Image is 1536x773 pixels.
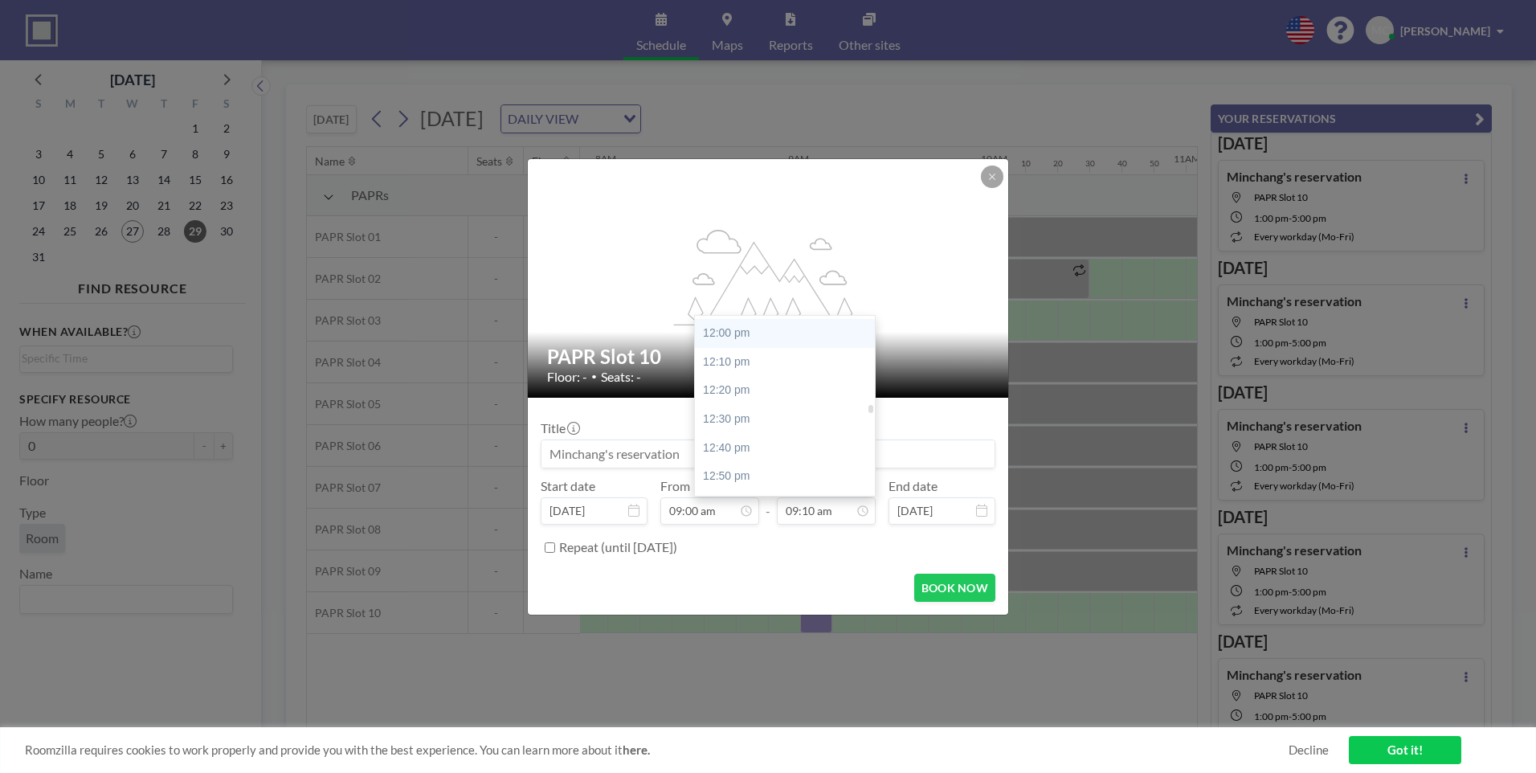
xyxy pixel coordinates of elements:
label: Repeat (until [DATE]) [559,539,677,555]
div: 12:30 pm [695,405,883,434]
span: • [591,370,597,382]
a: Decline [1289,742,1329,758]
a: here. [623,742,650,757]
button: BOOK NOW [914,574,995,602]
div: 12:00 pm [695,319,883,348]
label: End date [889,478,938,494]
div: 12:20 pm [695,376,883,405]
span: Floor: - [547,369,587,385]
label: From [660,478,690,494]
label: Title [541,420,578,436]
div: 12:40 pm [695,434,883,463]
span: Seats: - [601,369,641,385]
label: Start date [541,478,595,494]
input: Minchang's reservation [541,440,995,468]
div: 12:10 pm [695,348,883,377]
span: - [766,484,770,519]
h2: PAPR Slot 10 [547,345,991,369]
div: 12:50 pm [695,462,883,491]
span: Roomzilla requires cookies to work properly and provide you with the best experience. You can lea... [25,742,1289,758]
div: 01:00 pm [695,491,883,520]
a: Got it! [1349,736,1461,764]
